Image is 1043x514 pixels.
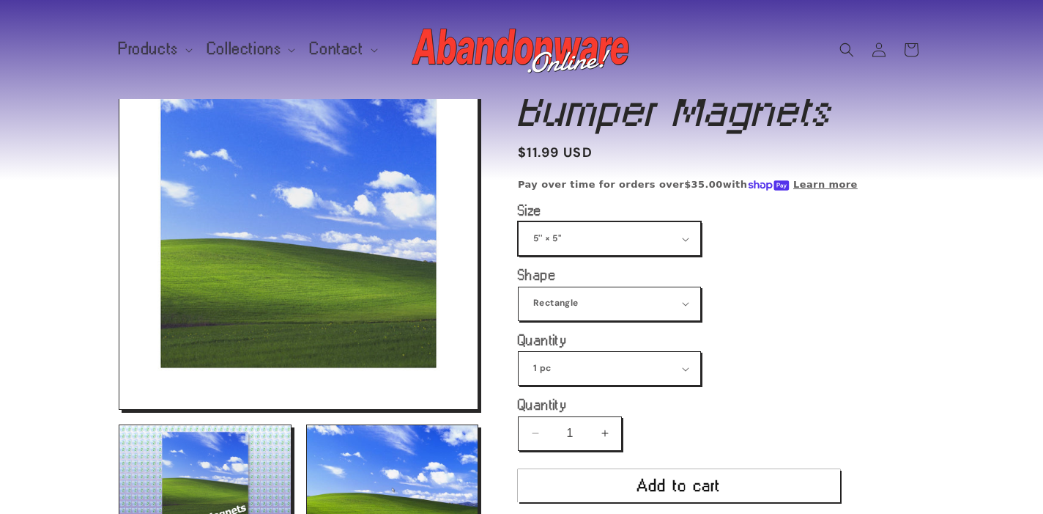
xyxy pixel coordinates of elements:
span: Products [119,43,179,56]
span: Collections [207,43,282,56]
h1: Bliss (Windows XP) Bumper Magnets [518,50,924,129]
label: Quantity [518,333,840,348]
label: Shape [518,268,840,282]
button: Add to cart [518,469,840,502]
label: Size [518,203,840,218]
label: Quantity [518,397,840,412]
span: Contact [310,43,363,56]
img: Abandonware [412,21,631,79]
summary: Search [831,34,863,66]
a: Abandonware [407,15,637,84]
summary: Contact [301,34,383,65]
span: $11.99 USD [518,143,593,163]
summary: Products [110,34,198,65]
summary: Collections [198,34,302,65]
